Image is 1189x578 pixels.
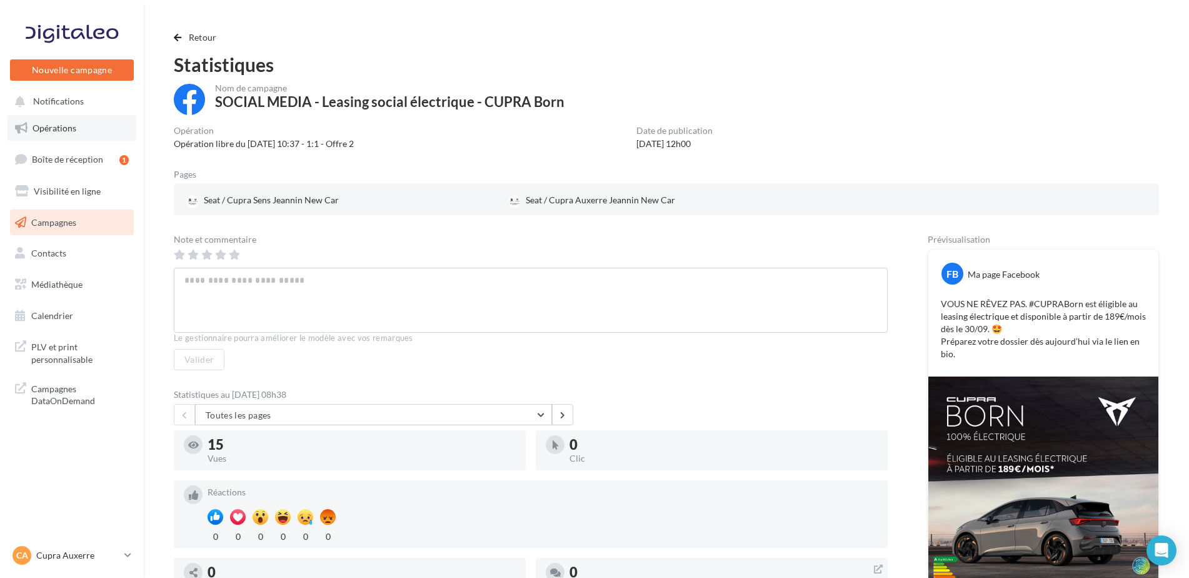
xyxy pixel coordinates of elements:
span: Notifications [33,96,84,107]
div: 0 [569,438,878,452]
div: 0 [230,528,246,543]
button: Valider [174,349,224,370]
span: Contacts [31,248,66,258]
div: Pages [174,170,206,179]
div: Ma page Facebook [968,268,1040,281]
a: Campagnes DataOnDemand [8,375,136,412]
p: VOUS NE RÊVEZ PAS. #CUPRABorn est éligible au leasing électrique et disponible à partir de 189€/m... [941,298,1146,360]
div: Seat / Cupra Auxerre Jeannin New Car [506,191,678,210]
div: 15 [208,438,516,452]
a: Médiathèque [8,271,136,298]
a: Visibilité en ligne [8,178,136,205]
a: Seat / Cupra Auxerre Jeannin New Car [506,191,828,210]
a: CA Cupra Auxerre [10,544,134,567]
span: Médiathèque [31,279,83,290]
div: Opération libre du [DATE] 10:37 - 1:1 - Offre 2 [174,138,354,150]
span: Toutes les pages [206,410,271,420]
div: 0 [208,528,223,543]
div: Seat / Cupra Sens Jeannin New Car [184,191,341,210]
div: Le gestionnaire pourra améliorer le modèle avec vos remarques [174,333,888,344]
span: Visibilité en ligne [34,186,101,196]
div: Nom de campagne [215,84,564,93]
p: Cupra Auxerre [36,549,119,562]
div: Prévisualisation [928,235,1159,244]
div: Date de publication [636,126,713,135]
div: Statistiques au [DATE] 08h38 [174,390,888,399]
span: Opérations [33,123,76,133]
div: Vues [208,454,516,463]
div: 0 [253,528,268,543]
a: PLV et print personnalisable [8,333,136,370]
span: CA [16,549,28,562]
a: Campagnes [8,210,136,236]
button: Nouvelle campagne [10,59,134,81]
a: Opérations [8,115,136,141]
div: 0 [275,528,291,543]
span: Calendrier [31,310,73,321]
div: Clic [569,454,878,463]
span: PLV et print personnalisable [31,338,129,365]
div: 0 [298,528,313,543]
button: Toutes les pages [195,404,552,425]
a: Seat / Cupra Sens Jeannin New Car [184,191,506,210]
span: Campagnes DataOnDemand [31,380,129,407]
div: 0 [320,528,336,543]
div: Open Intercom Messenger [1146,535,1176,565]
a: Calendrier [8,303,136,329]
span: Campagnes [31,216,76,227]
div: Note et commentaire [174,235,888,244]
div: Opération [174,126,354,135]
a: Contacts [8,240,136,266]
div: 1 [119,155,129,165]
div: SOCIAL MEDIA - Leasing social électrique - CUPRA Born [215,95,564,109]
div: Réactions [208,488,878,497]
span: Retour [189,32,217,43]
div: FB [941,263,963,285]
div: [DATE] 12h00 [636,138,713,150]
div: Statistiques [174,55,1159,74]
span: Boîte de réception [32,154,103,165]
button: Retour [174,30,222,45]
a: Boîte de réception1 [8,146,136,173]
